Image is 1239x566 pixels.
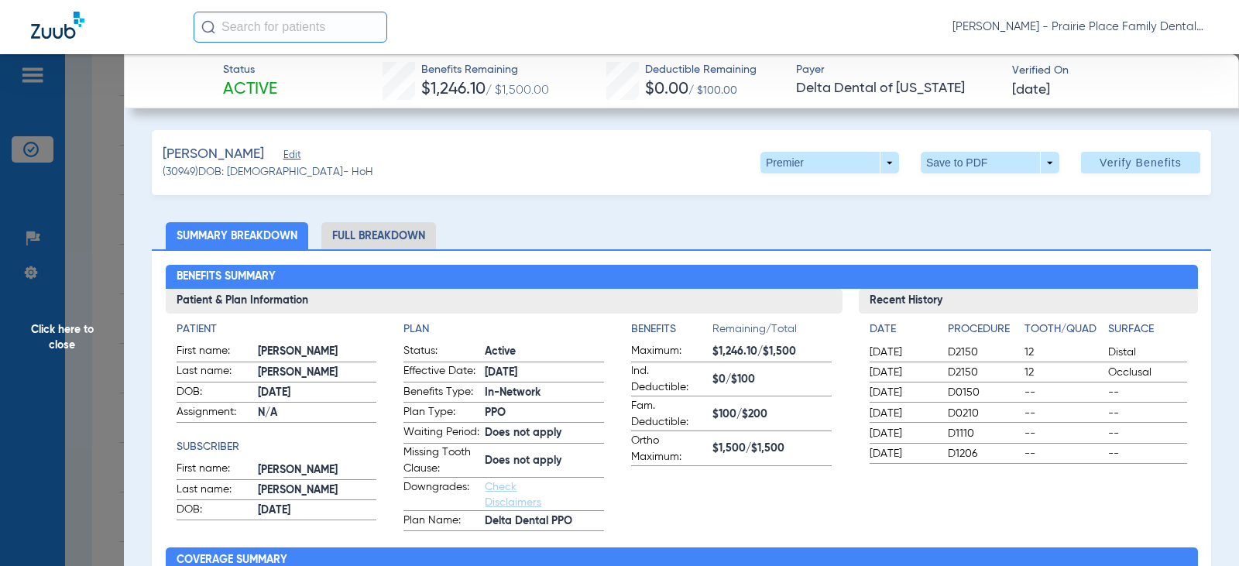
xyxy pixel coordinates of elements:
h4: Subscriber [177,439,377,455]
span: N/A [258,405,377,421]
img: Search Icon [201,20,215,34]
span: [DATE] [258,385,377,401]
span: -- [1024,446,1103,461]
li: Summary Breakdown [166,222,308,249]
h4: Tooth/Quad [1024,321,1103,338]
h4: Patient [177,321,377,338]
app-breakdown-title: Date [870,321,935,343]
span: Delta Dental PPO [485,513,604,530]
span: DOB: [177,384,252,403]
h2: Benefits Summary [166,265,1198,290]
span: D0150 [948,385,1018,400]
a: Check Disclaimers [485,482,541,508]
span: [PERSON_NAME] [258,365,377,381]
span: Active [223,79,277,101]
app-breakdown-title: Benefits [631,321,712,343]
span: In-Network [485,385,604,401]
app-breakdown-title: Surface [1108,321,1186,343]
span: [DATE] [258,503,377,519]
span: [DATE] [870,446,935,461]
span: -- [1108,446,1186,461]
h4: Benefits [631,321,712,338]
span: Ortho Maximum: [631,433,707,465]
span: Verify Benefits [1100,156,1182,169]
span: -- [1024,385,1103,400]
h4: Surface [1108,321,1186,338]
span: Plan Name: [403,513,479,531]
h3: Patient & Plan Information [166,289,843,314]
span: Payer [796,62,998,78]
span: PPO [485,405,604,421]
span: Maximum: [631,343,707,362]
span: Last name: [177,482,252,500]
span: [PERSON_NAME] [258,462,377,479]
span: First name: [177,461,252,479]
span: [DATE] [870,345,935,360]
span: Does not apply [485,425,604,441]
span: $0/$100 [712,372,832,388]
span: $1,246.10/$1,500 [712,344,832,360]
button: Premier [760,152,899,173]
span: Edit [283,149,297,164]
app-breakdown-title: Tooth/Quad [1024,321,1103,343]
span: / $1,500.00 [486,84,549,97]
span: 12 [1024,365,1103,380]
span: [PERSON_NAME] [258,482,377,499]
span: Assignment: [177,404,252,423]
span: 12 [1024,345,1103,360]
span: Waiting Period: [403,424,479,443]
span: Distal [1108,345,1186,360]
span: [DATE] [870,406,935,421]
span: -- [1024,426,1103,441]
h4: Date [870,321,935,338]
span: (30949) DOB: [DEMOGRAPHIC_DATA] - HoH [163,164,373,180]
app-breakdown-title: Procedure [948,321,1018,343]
h3: Recent History [859,289,1197,314]
span: Benefits Remaining [421,62,549,78]
span: [PERSON_NAME] - Prairie Place Family Dental [952,19,1208,35]
h4: Plan [403,321,604,338]
button: Save to PDF [921,152,1059,173]
span: DOB: [177,502,252,520]
li: Full Breakdown [321,222,436,249]
span: Active [485,344,604,360]
span: $0.00 [645,81,688,98]
span: D0210 [948,406,1018,421]
span: [PERSON_NAME] [258,344,377,360]
span: / $100.00 [688,85,737,96]
span: First name: [177,343,252,362]
span: Status: [403,343,479,362]
span: -- [1108,426,1186,441]
span: [DATE] [485,365,604,381]
span: [DATE] [870,426,935,441]
h4: Procedure [948,321,1018,338]
span: Does not apply [485,453,604,469]
span: Deductible Remaining [645,62,757,78]
span: D2150 [948,365,1018,380]
span: Remaining/Total [712,321,832,343]
span: [DATE] [870,365,935,380]
span: Missing Tooth Clause: [403,444,479,477]
span: Ind. Deductible: [631,363,707,396]
span: Delta Dental of [US_STATE] [796,79,998,98]
span: -- [1024,406,1103,421]
span: Benefits Type: [403,384,479,403]
span: $1,246.10 [421,81,486,98]
span: Last name: [177,363,252,382]
span: Verified On [1012,63,1214,79]
span: Fam. Deductible: [631,398,707,431]
input: Search for patients [194,12,387,43]
span: Effective Date: [403,363,479,382]
span: Downgrades: [403,479,479,510]
span: -- [1108,406,1186,421]
span: [DATE] [1012,81,1050,100]
span: $100/$200 [712,406,832,423]
span: -- [1108,385,1186,400]
span: Plan Type: [403,404,479,423]
span: [PERSON_NAME] [163,145,264,164]
button: Verify Benefits [1081,152,1200,173]
span: D1110 [948,426,1018,441]
span: D2150 [948,345,1018,360]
